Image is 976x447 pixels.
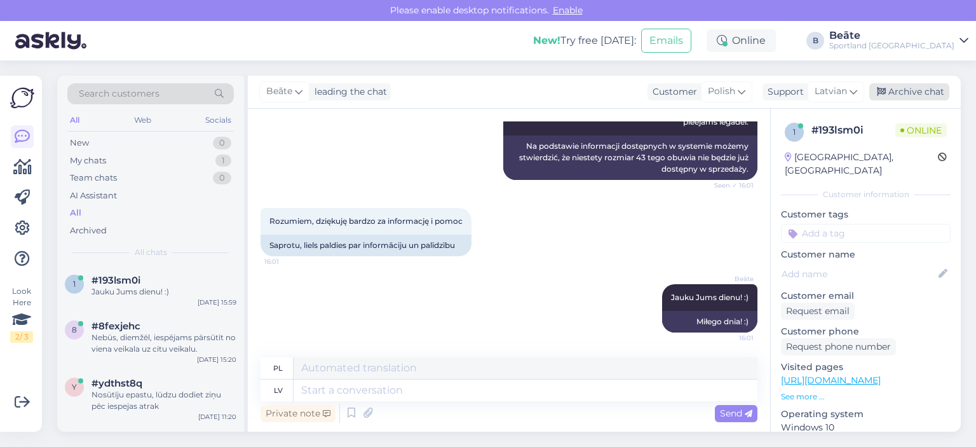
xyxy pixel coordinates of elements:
[215,155,231,167] div: 1
[309,85,387,99] div: leading the chat
[829,31,954,41] div: Beāte
[91,378,142,389] span: #ydthst8q
[73,279,76,289] span: 1
[132,112,154,128] div: Web
[198,298,236,307] div: [DATE] 15:59
[811,123,895,138] div: # 193lsm0i
[781,408,951,421] p: Operating system
[91,275,140,286] span: #193lsm0i
[708,85,735,99] span: Polish
[261,405,335,422] div: Private note
[269,216,463,226] span: Rozumiem, dziękuję bardzo za informację i pomoc
[781,289,951,303] p: Customer email
[781,189,951,200] div: Customer information
[72,325,77,334] span: 8
[213,172,231,184] div: 0
[533,33,636,48] div: Try free [DATE]:
[781,391,951,402] p: See more ...
[781,375,881,386] a: [URL][DOMAIN_NAME]
[533,34,560,46] b: New!
[261,235,471,256] div: Saprotu, liels paldies par informāciju un palīdzību
[10,86,34,110] img: Askly Logo
[70,207,81,219] div: All
[72,382,77,392] span: y
[70,137,89,149] div: New
[274,380,283,401] div: lv
[91,389,236,412] div: Nosūtīju epastu, lūdzu dodiet ziņu pēc iespejas atrak
[70,172,117,184] div: Team chats
[781,361,951,374] p: Visited pages
[70,224,107,237] div: Archived
[869,83,949,100] div: Archive chat
[10,285,33,343] div: Look Here
[895,123,947,137] span: Online
[10,331,33,343] div: 2 / 3
[135,247,167,258] span: All chats
[266,85,292,99] span: Beāte
[781,325,951,338] p: Customer phone
[641,29,691,53] button: Emails
[91,320,140,332] span: #8fexjehc
[781,224,951,243] input: Add a tag
[67,112,82,128] div: All
[781,248,951,261] p: Customer name
[706,274,754,284] span: Beāte
[213,137,231,149] div: 0
[806,32,824,50] div: B
[706,181,754,190] span: Seen ✓ 16:01
[785,151,938,177] div: [GEOGRAPHIC_DATA], [GEOGRAPHIC_DATA]
[706,333,754,343] span: 16:01
[720,408,752,419] span: Send
[781,208,951,221] p: Customer tags
[781,421,951,434] p: Windows 10
[793,127,796,137] span: 1
[829,41,954,51] div: Sportland [GEOGRAPHIC_DATA]
[647,85,697,99] div: Customer
[203,112,234,128] div: Socials
[707,29,776,52] div: Online
[671,292,749,302] span: Jauku Jums dienu! :)
[549,4,586,16] span: Enable
[91,332,236,355] div: Nebūs, diemžēl, iespējams pārsūtīt no viena veikala uz citu veikalu.
[662,311,757,333] div: Miłego dnia! :)
[762,85,804,99] div: Support
[782,267,936,281] input: Add name
[273,357,283,379] div: pl
[815,85,847,99] span: Latvian
[197,355,236,364] div: [DATE] 15:20
[91,286,236,298] div: Jauku Jums dienu! :)
[70,189,117,202] div: AI Assistant
[79,87,159,100] span: Search customers
[781,303,855,320] div: Request email
[503,135,757,180] div: Na podstawie informacji dostępnych w systemie możemy stwierdzić, że niestety rozmiar 43 tego obuw...
[829,31,968,51] a: BeāteSportland [GEOGRAPHIC_DATA]
[781,338,896,355] div: Request phone number
[264,257,312,266] span: 16:01
[70,155,106,167] div: My chats
[198,412,236,422] div: [DATE] 11:20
